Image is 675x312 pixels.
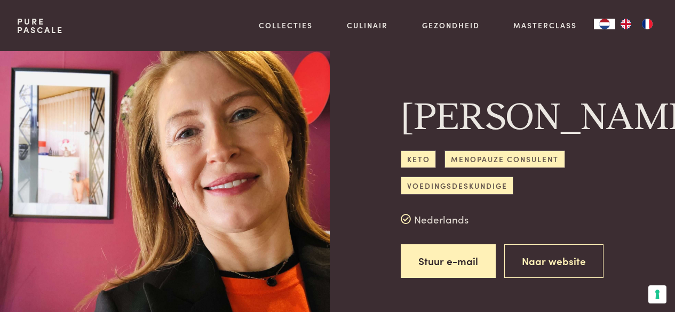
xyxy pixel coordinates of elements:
span: Menopauze consulent [444,150,565,168]
a: Masterclass [513,20,577,31]
a: Stuur e-mail [401,244,496,278]
button: Uw voorkeuren voor toestemming voor trackingtechnologieën [648,285,666,303]
aside: Language selected: Nederlands [594,19,658,29]
span: Voedingsdeskundige [401,177,513,194]
h1: [PERSON_NAME] [401,94,607,142]
a: Collecties [259,20,313,31]
a: EN [615,19,637,29]
a: NL [594,19,615,29]
a: Naar website [504,244,603,278]
a: PurePascale [17,17,63,34]
span: Keto [401,150,436,168]
a: Culinair [347,20,388,31]
div: Language [594,19,615,29]
div: Nederlands [401,211,658,227]
ul: Language list [615,19,658,29]
a: FR [637,19,658,29]
a: Gezondheid [422,20,480,31]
